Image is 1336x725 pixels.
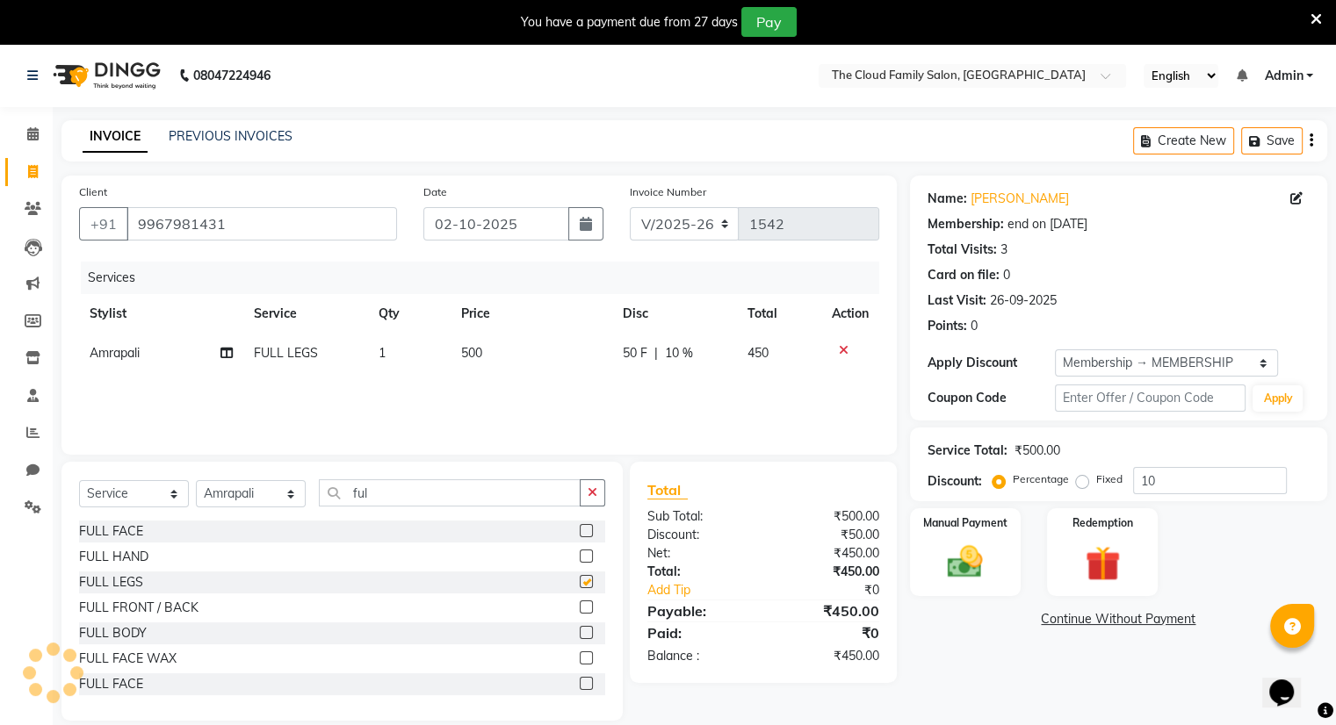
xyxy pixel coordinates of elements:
[1262,655,1318,707] iframe: chat widget
[1072,515,1133,531] label: Redemption
[763,526,892,544] div: ₹50.00
[521,13,738,32] div: You have a payment due from 27 days
[79,522,143,541] div: FULL FACE
[634,507,763,526] div: Sub Total:
[79,675,143,693] div: FULL FACE
[737,294,820,334] th: Total
[451,294,612,334] th: Price
[243,294,368,334] th: Service
[971,190,1069,208] a: [PERSON_NAME]
[126,207,397,240] input: Search by Name/Mobile/Email/Code
[763,563,892,581] div: ₹450.00
[254,345,318,361] span: FULL LEGS
[193,51,271,100] b: 08047224946
[763,600,892,621] div: ₹450.00
[634,600,763,621] div: Payable:
[45,51,165,100] img: logo
[79,650,177,668] div: FULL FACE WAX
[79,207,128,240] button: +91
[1015,441,1060,460] div: ₹500.00
[928,240,997,259] div: Total Visits:
[79,573,143,592] div: FULL LEGS
[763,507,892,526] div: ₹500.00
[928,317,967,335] div: Points:
[169,128,292,144] a: PREVIOUS INVOICES
[928,190,967,208] div: Name:
[634,581,784,599] a: Add Tip
[79,624,147,642] div: FULL BODY
[79,599,199,617] div: FULL FRONT / BACK
[928,215,1004,233] div: Membership:
[1096,471,1123,487] label: Fixed
[923,515,1007,531] label: Manual Payment
[1003,266,1010,284] div: 0
[784,581,892,599] div: ₹0
[928,389,1055,407] div: Coupon Code
[1133,127,1234,154] button: Create New
[461,345,482,361] span: 500
[634,544,763,563] div: Net:
[971,317,978,335] div: 0
[630,184,706,200] label: Invoice Number
[928,472,982,491] div: Discount:
[928,291,986,310] div: Last Visit:
[634,647,763,665] div: Balance :
[1055,384,1246,412] input: Enter Offer / Coupon Code
[83,121,148,153] a: INVOICE
[821,294,879,334] th: Action
[647,481,688,499] span: Total
[634,526,763,544] div: Discount:
[81,262,892,294] div: Services
[936,542,993,582] img: _cash.svg
[1241,127,1303,154] button: Save
[928,266,1000,284] div: Card on file:
[1007,215,1087,233] div: end on [DATE]
[1253,385,1303,412] button: Apply
[623,344,647,362] span: 50 F
[654,344,658,362] span: |
[368,294,451,334] th: Qty
[747,345,769,361] span: 450
[665,344,693,362] span: 10 %
[763,544,892,563] div: ₹450.00
[90,345,140,361] span: Amrapali
[914,610,1324,628] a: Continue Without Payment
[928,441,1007,460] div: Service Total:
[928,354,1055,372] div: Apply Discount
[1264,67,1303,85] span: Admin
[79,548,148,566] div: FULL HAND
[79,184,107,200] label: Client
[612,294,737,334] th: Disc
[423,184,447,200] label: Date
[763,622,892,643] div: ₹0
[1000,240,1007,259] div: 3
[763,647,892,665] div: ₹450.00
[379,345,386,361] span: 1
[79,294,243,334] th: Stylist
[990,291,1057,310] div: 26-09-2025
[634,622,763,643] div: Paid:
[741,7,797,37] button: Pay
[1074,542,1131,585] img: _gift.svg
[319,479,581,506] input: Search or Scan
[1013,471,1069,487] label: Percentage
[634,563,763,581] div: Total:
